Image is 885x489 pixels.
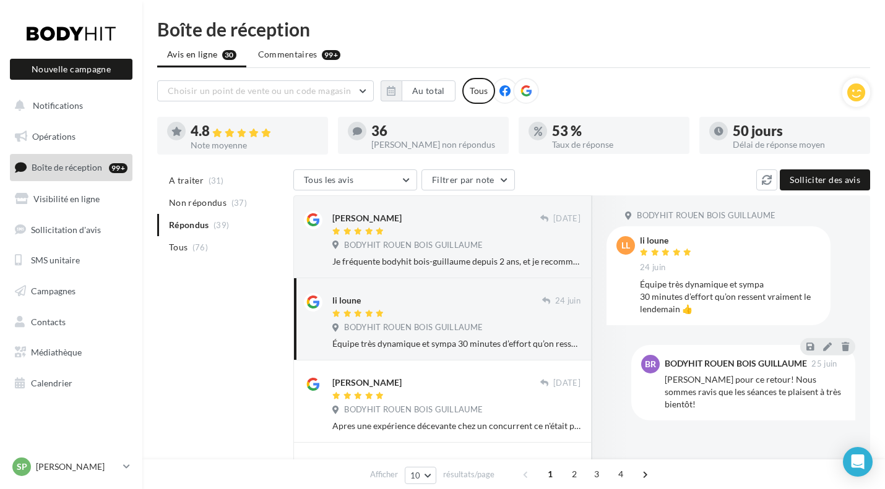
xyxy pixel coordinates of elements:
a: SP [PERSON_NAME] [10,455,132,478]
span: ll [621,239,630,252]
button: Au total [381,80,455,101]
button: Notifications [7,93,130,119]
div: Apres une expérience décevante chez un concurrent ce n'était pas gagné...mais cette équipe à l’éc... [332,420,581,432]
span: Non répondus [169,197,227,209]
button: Tous les avis [293,169,417,190]
span: Opérations [32,131,76,142]
a: Boîte de réception99+ [7,154,135,181]
button: Nouvelle campagne [10,59,132,80]
button: 10 [405,467,436,484]
span: Médiathèque [31,347,82,357]
div: Taux de réponse [552,140,680,149]
span: Notifications [33,100,83,111]
button: Choisir un point de vente ou un code magasin [157,80,374,101]
div: [PERSON_NAME] [332,376,402,389]
span: SMS unitaire [31,255,80,265]
span: 2 [564,464,584,484]
a: Médiathèque [7,339,135,365]
span: BODYHIT ROUEN BOIS GUILLAUME [344,240,483,251]
span: Campagnes [31,286,76,296]
span: BODYHIT ROUEN BOIS GUILLAUME [637,210,775,221]
a: SMS unitaire [7,247,135,273]
span: 24 juin [640,262,665,273]
div: [PERSON_NAME] [332,459,402,471]
span: Tous les avis [304,174,354,185]
div: Équipe très dynamique et sympa 30 minutes d’effort qu’on ressent vraiment le lendemain 👍 [332,338,581,350]
p: [PERSON_NAME] [36,461,118,473]
div: 36 [371,124,499,138]
div: [PERSON_NAME] pour ce retour! Nous sommes ravis que les séances te plaisent à très bientôt! [665,373,845,410]
span: 4 [611,464,631,484]
div: Note moyenne [191,141,318,150]
div: 53 % [552,124,680,138]
span: Commentaires [258,48,317,61]
div: Équipe très dynamique et sympa 30 minutes d’effort qu’on ressent vraiment le lendemain 👍 [640,278,821,315]
div: li loune [640,236,694,245]
button: Filtrer par note [421,169,515,190]
span: (31) [209,176,224,185]
div: li loune [332,294,361,307]
div: Délai de réponse moyen [733,140,860,149]
div: BODYHIT ROUEN BOIS GUILLAUME [665,359,807,368]
button: Solliciter des avis [780,169,870,190]
span: SP [17,461,27,473]
a: Campagnes [7,278,135,304]
button: Au total [402,80,455,101]
div: [PERSON_NAME] [332,212,402,224]
span: 24 juin [555,296,581,307]
span: résultats/page [443,469,494,480]
span: [DATE] [553,213,581,224]
div: Tous [462,78,495,104]
span: A traiter [169,174,204,187]
div: 99+ [109,163,127,173]
div: [PERSON_NAME] non répondus [371,140,499,149]
span: BR [645,358,656,370]
span: Sollicitation d'avis [31,224,101,234]
div: Open Intercom Messenger [843,447,873,477]
span: Contacts [31,317,66,327]
span: Afficher [370,469,398,480]
span: 25 juin [811,360,837,368]
div: Je fréquente bodyhit bois-guillaume depuis 2 ans, et je recommande ce club sans réserve : les coa... [332,255,581,268]
a: Calendrier [7,370,135,396]
span: Calendrier [31,378,72,388]
div: 99+ [322,50,340,60]
div: 50 jours [733,124,860,138]
span: 3 [587,464,607,484]
a: Contacts [7,309,135,335]
a: Visibilité en ligne [7,186,135,212]
span: BODYHIT ROUEN BOIS GUILLAUME [344,404,483,415]
a: Opérations [7,124,135,150]
span: Boîte de réception [32,162,102,172]
span: (76) [192,242,208,252]
span: [DATE] [553,378,581,389]
span: 1 [540,464,560,484]
span: Choisir un point de vente ou un code magasin [168,85,351,96]
span: Visibilité en ligne [33,193,100,204]
div: 4.8 [191,124,318,138]
span: 10 [410,470,421,480]
a: Sollicitation d'avis [7,217,135,243]
div: Boîte de réception [157,20,870,38]
span: BODYHIT ROUEN BOIS GUILLAUME [344,322,483,333]
span: (37) [231,198,247,208]
span: Tous [169,241,188,253]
